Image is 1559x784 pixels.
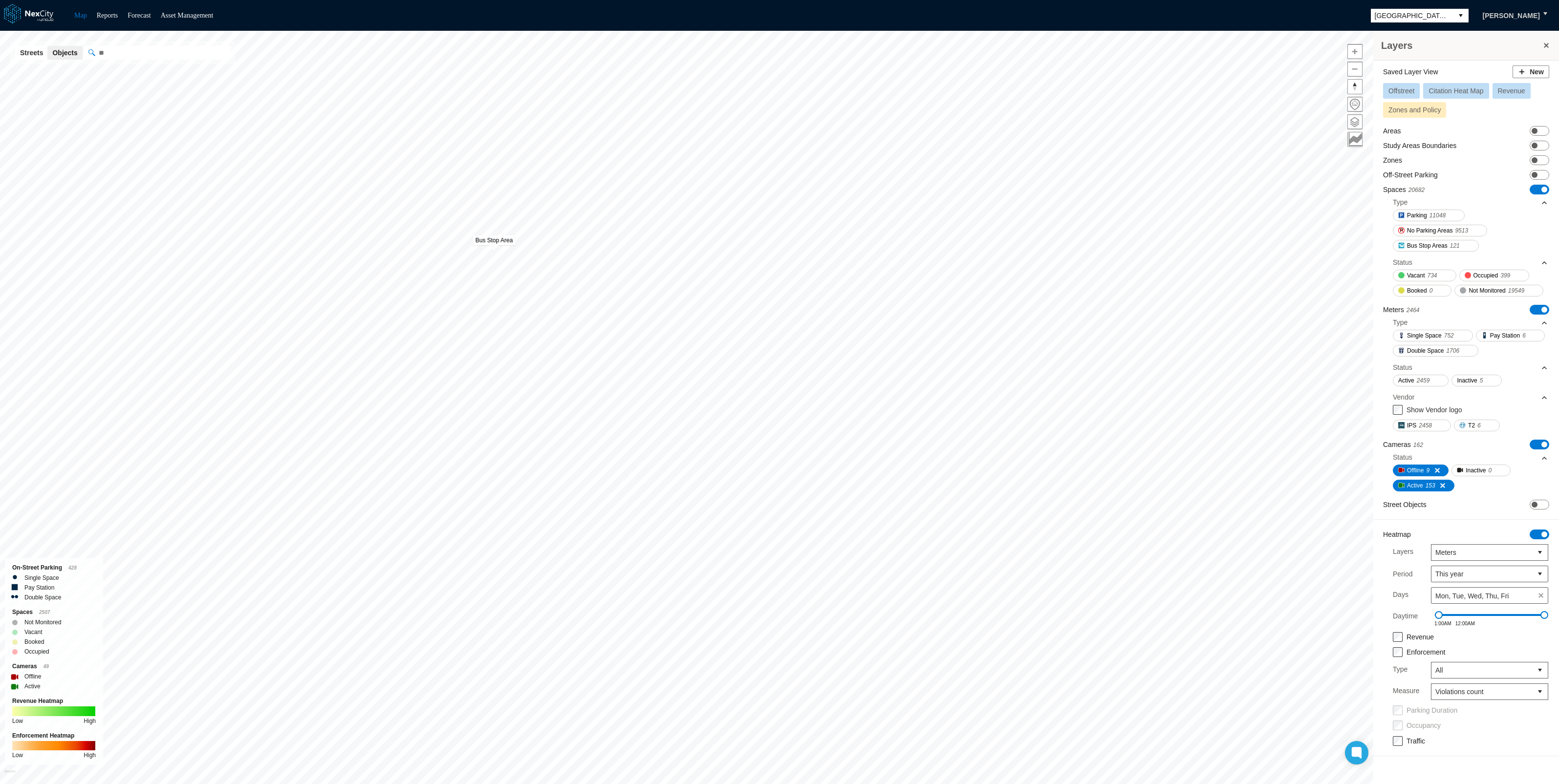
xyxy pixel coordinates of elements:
[1451,375,1502,386] button: Inactive5
[1347,114,1363,129] button: Layers management
[1472,7,1550,24] button: [PERSON_NAME]
[1439,614,1544,616] div: 60 - 1440
[1427,271,1437,280] span: 734
[1500,271,1510,280] span: 399
[12,750,23,760] div: Low
[1444,331,1454,340] span: 752
[1393,662,1407,678] label: Type
[1388,87,1414,95] span: Offstreet
[24,627,42,637] label: Vacant
[1347,97,1363,112] button: Home
[1483,11,1540,21] span: [PERSON_NAME]
[24,583,54,593] label: Pay Station
[1453,9,1469,22] button: select
[1393,197,1407,207] div: Type
[1388,106,1441,114] span: Zones and Policy
[1469,286,1505,296] span: Not Monitored
[1393,345,1478,357] button: Double Space1706
[1393,285,1451,297] button: Booked0
[1426,466,1429,475] span: 9
[1434,621,1451,626] span: 1:00AM
[1446,346,1459,356] span: 1706
[1457,376,1477,385] span: Inactive
[1375,11,1449,21] span: [GEOGRAPHIC_DATA][PERSON_NAME]
[1466,466,1486,475] span: Inactive
[1393,318,1407,327] div: Type
[1473,271,1498,280] span: Occupied
[24,637,44,647] label: Booked
[1407,211,1427,220] span: Parking
[1477,421,1481,430] span: 6
[1532,684,1548,699] button: select
[1393,452,1412,462] div: Status
[1407,241,1448,251] span: Bus Stop Areas
[43,664,49,669] span: 49
[1393,330,1473,341] button: Single Space752
[84,750,96,760] div: High
[1393,362,1412,372] div: Status
[52,48,77,58] span: Objects
[1383,170,1438,180] label: Off-Street Parking
[1408,187,1425,193] span: 20682
[15,46,48,60] button: Streets
[1383,500,1427,509] label: Street Objects
[1407,421,1416,430] span: IPS
[1393,270,1456,281] button: Vacant734
[1476,330,1545,341] button: Pay Station6
[1407,466,1424,475] span: Offline
[20,48,43,58] span: Streets
[476,237,513,244] span: Bus Stop Area
[1435,611,1443,619] span: Drag
[24,573,59,583] label: Single Space
[1393,390,1548,404] div: Vendor
[1532,662,1548,678] button: select
[1534,589,1548,602] span: clear
[1383,305,1420,315] label: Meters
[1435,591,1509,601] span: Mon, Tue, Wed, Thu, Fri
[1393,569,1412,579] label: Period
[74,12,87,19] a: Map
[1393,609,1418,626] label: Daytime
[1435,665,1528,675] span: All
[1455,226,1468,235] span: 9513
[12,661,96,672] div: Cameras
[1383,440,1423,450] label: Cameras
[1383,126,1401,136] label: Areas
[1407,633,1434,641] label: Revenue
[1393,587,1408,604] label: Days
[1417,376,1430,385] span: 2459
[1419,421,1432,430] span: 2458
[1530,67,1544,77] span: New
[1393,360,1548,375] div: Status
[12,696,96,706] div: Revenue Heatmap
[1407,346,1444,356] span: Double Space
[1454,420,1500,431] button: T26
[1348,80,1362,94] span: Reset bearing to north
[1348,44,1362,59] span: Zoom in
[1407,406,1462,414] label: Show Vendor logo
[12,607,96,617] div: Spaces
[1522,331,1526,340] span: 6
[1489,466,1492,475] span: 0
[1407,286,1427,296] span: Booked
[1393,420,1451,431] button: IPS2458
[1407,481,1423,490] span: Active
[1393,195,1548,210] div: Type
[12,563,96,573] div: On-Street Parking
[1435,548,1528,557] span: Meters
[1393,480,1454,491] button: Active153
[1383,83,1420,99] button: Offstreet
[1407,648,1445,656] label: Enforcement
[1393,240,1479,252] button: Bus Stop Areas121
[161,12,214,19] a: Asset Management
[1429,211,1446,220] span: 11048
[1429,87,1483,95] span: Citation Heat Map
[1451,465,1511,476] button: Inactive0
[47,46,82,60] button: Objects
[1383,67,1438,77] label: Saved Layer View
[1393,255,1548,270] div: Status
[1347,79,1363,94] button: Reset bearing to north
[1540,611,1548,619] span: Drag
[1407,226,1452,235] span: No Parking Areas
[1407,307,1420,314] span: 2464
